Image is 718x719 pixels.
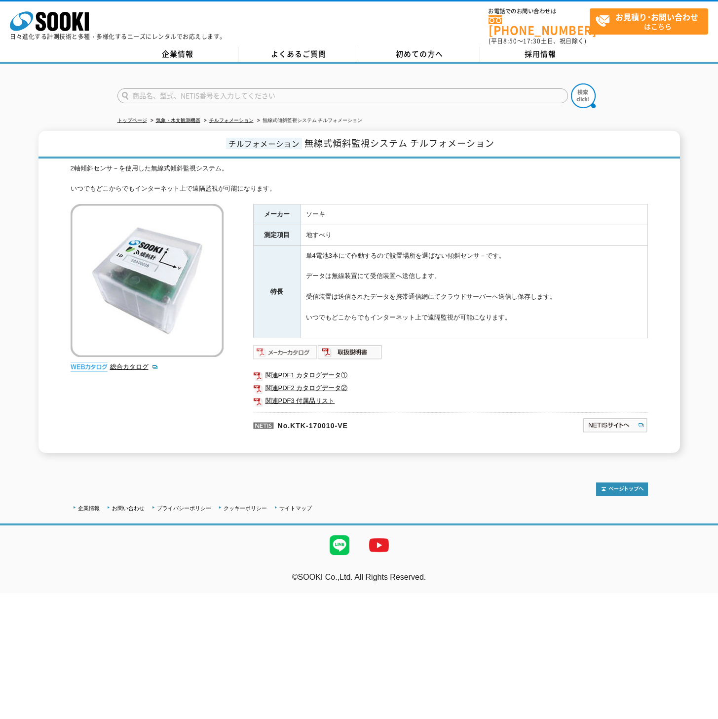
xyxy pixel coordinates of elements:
[253,225,301,246] th: 測定項目
[78,505,100,511] a: 企業情報
[71,163,648,194] div: 2軸傾斜センサ－を使用した無線式傾斜監視システム。 いつでもどこからでもインターネット上で遠隔監視が可能になります。
[157,505,211,511] a: プライバシーポリシー
[238,47,359,62] a: よくあるご質問
[253,369,648,382] a: 関連PDF1 カタログデータ①
[595,9,708,34] span: はこちら
[301,225,647,246] td: 地すべり
[359,47,480,62] a: 初めての方へ
[253,395,648,407] a: 関連PDF3 付属品リスト
[110,363,158,370] a: 総合カタログ
[359,525,399,565] img: YouTube
[10,34,226,40] p: 日々進化する計測技術と多種・多様化するニーズにレンタルでお応えします。
[489,15,590,36] a: [PHONE_NUMBER]
[224,505,267,511] a: クッキーポリシー
[596,482,648,496] img: トップページへ
[253,344,318,360] img: メーカーカタログ
[320,525,359,565] img: LINE
[680,583,718,592] a: テストMail
[226,138,302,149] span: チルフォメーション
[71,204,224,357] img: 無線式傾斜監視システム チルフォメーション
[590,8,708,35] a: お見積り･お問い合わせはこちら
[396,48,443,59] span: 初めての方へ
[480,47,601,62] a: 採用情報
[117,88,568,103] input: 商品名、型式、NETIS番号を入力してください
[253,245,301,338] th: 特長
[582,417,648,433] img: NETISサイトへ
[279,505,312,511] a: サイトマップ
[156,118,200,123] a: 気象・水文観測機器
[523,37,541,45] span: 17:30
[301,204,647,225] td: ソーキ
[253,204,301,225] th: メーカー
[253,382,648,395] a: 関連PDF2 カタログデータ②
[209,118,254,123] a: チルフォメーション
[253,412,487,436] p: No.KTK-170010-VE
[117,47,238,62] a: 企業情報
[253,351,318,358] a: メーカーカタログ
[255,116,363,126] li: 無線式傾斜監視システム チルフォメーション
[301,245,647,338] td: 単4電池3本にて作動するので設置場所を選ばない傾斜センサ－です。 データは無線装置にて受信装置へ送信します。 受信装置は送信されたデータを携帯通信網にてクラウドサーバーへ送信し保存します。 いつ...
[571,83,596,108] img: btn_search.png
[489,37,586,45] span: (平日 ～ 土日、祝日除く)
[318,344,382,360] img: 取扱説明書
[117,118,147,123] a: トップページ
[112,505,145,511] a: お問い合わせ
[615,11,698,23] strong: お見積り･お問い合わせ
[304,136,494,150] span: 無線式傾斜監視システム チルフォメーション
[489,8,590,14] span: お電話でのお問い合わせは
[503,37,517,45] span: 8:50
[71,362,108,372] img: webカタログ
[318,351,382,358] a: 取扱説明書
